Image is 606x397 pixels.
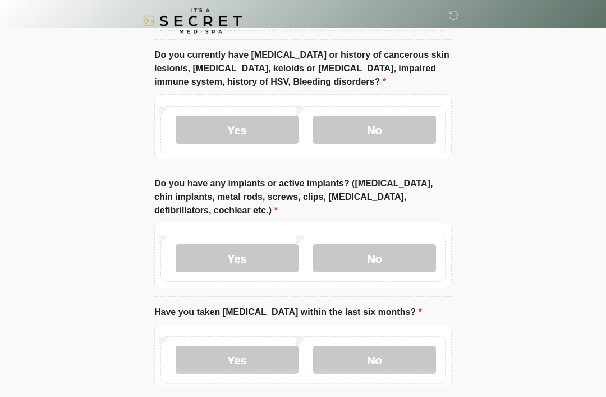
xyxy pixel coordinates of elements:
label: Do you have any implants or active implants? ([MEDICAL_DATA], chin implants, metal rods, screws, ... [154,177,452,218]
label: Yes [176,116,299,144]
label: Have you taken [MEDICAL_DATA] within the last six months? [154,306,422,320]
img: It's A Secret Med Spa Logo [143,8,242,34]
label: Yes [176,245,299,273]
label: No [313,245,436,273]
label: No [313,346,436,375]
label: Yes [176,346,299,375]
label: Do you currently have [MEDICAL_DATA] or history of cancerous skin lesion/s, [MEDICAL_DATA], keloi... [154,49,452,89]
label: No [313,116,436,144]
